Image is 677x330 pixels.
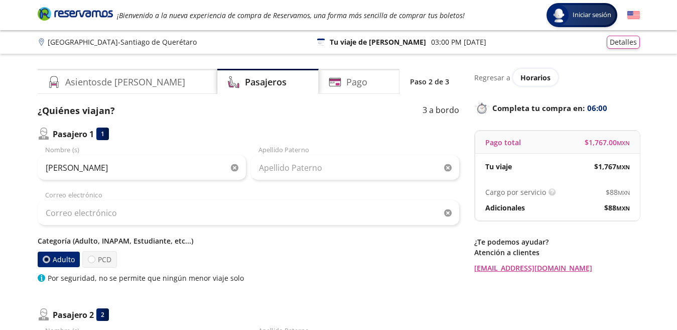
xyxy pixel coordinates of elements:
[38,6,113,24] a: Brand Logo
[251,155,459,180] input: Apellido Paterno
[617,139,630,147] small: MXN
[82,251,117,268] label: PCD
[474,101,640,115] p: Completa tu compra en :
[485,187,546,197] p: Cargo por servicio
[474,72,510,83] p: Regresar a
[117,11,465,20] em: ¡Bienvenido a la nueva experiencia de compra de Reservamos, una forma más sencilla de comprar tus...
[431,37,486,47] p: 03:00 PM [DATE]
[606,187,630,197] span: $ 88
[616,204,630,212] small: MXN
[53,309,94,321] p: Pasajero 2
[38,236,459,246] p: Categoría (Adulto, INAPAM, Estudiante, etc...)
[618,189,630,196] small: MXN
[520,73,551,82] span: Horarios
[474,263,640,273] a: [EMAIL_ADDRESS][DOMAIN_NAME]
[53,128,94,140] p: Pasajero 1
[587,102,607,114] span: 06:00
[423,104,459,118] p: 3 a bordo
[474,69,640,86] div: Regresar a ver horarios
[607,36,640,49] button: Detalles
[569,10,615,20] span: Iniciar sesión
[485,161,512,172] p: Tu viaje
[38,200,459,226] input: Correo electrónico
[48,37,197,47] p: [GEOGRAPHIC_DATA] - Santiago de Querétaro
[96,128,109,140] div: 1
[604,202,630,213] span: $ 88
[330,37,426,47] p: Tu viaje de [PERSON_NAME]
[410,76,449,87] p: Paso 2 de 3
[245,75,287,89] h4: Pasajeros
[585,137,630,148] span: $ 1,767.00
[474,247,640,258] p: Atención a clientes
[346,75,367,89] h4: Pago
[38,155,246,180] input: Nombre (s)
[38,6,113,21] i: Brand Logo
[65,75,185,89] h4: Asientos de [PERSON_NAME]
[474,237,640,247] p: ¿Te podemos ayudar?
[627,9,640,22] button: English
[36,251,80,268] label: Adulto
[485,137,521,148] p: Pago total
[48,273,244,283] p: Por seguridad, no se permite que ningún menor viaje solo
[38,104,115,118] p: ¿Quiénes viajan?
[96,308,109,321] div: 2
[616,163,630,171] small: MXN
[594,161,630,172] span: $ 1,767
[485,202,525,213] p: Adicionales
